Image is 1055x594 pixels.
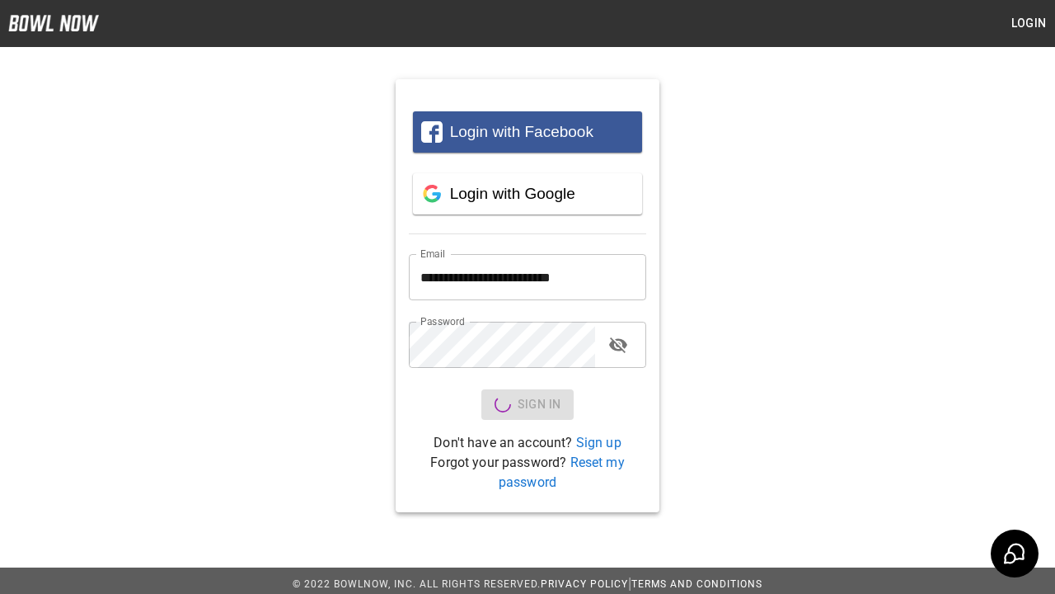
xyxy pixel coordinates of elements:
[631,578,762,590] a: Terms and Conditions
[413,173,642,214] button: Login with Google
[450,123,593,140] span: Login with Facebook
[541,578,628,590] a: Privacy Policy
[293,578,541,590] span: © 2022 BowlNow, Inc. All Rights Reserved.
[499,455,625,490] a: Reset my password
[450,185,575,202] span: Login with Google
[409,453,646,493] p: Forgot your password?
[602,328,635,361] button: toggle password visibility
[413,111,642,153] button: Login with Facebook
[409,433,646,453] p: Don't have an account?
[1002,8,1055,39] button: Login
[576,435,621,450] a: Sign up
[8,15,99,31] img: logo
